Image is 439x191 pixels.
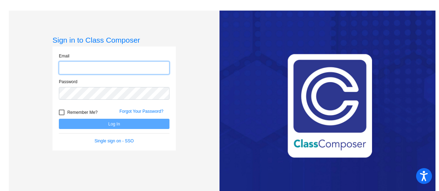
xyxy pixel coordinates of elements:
[59,53,69,59] label: Email
[119,109,163,114] a: Forgot Your Password?
[59,79,78,85] label: Password
[67,108,98,117] span: Remember Me?
[59,119,169,129] button: Log In
[94,138,134,143] a: Single sign on - SSO
[52,36,176,44] h3: Sign in to Class Composer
